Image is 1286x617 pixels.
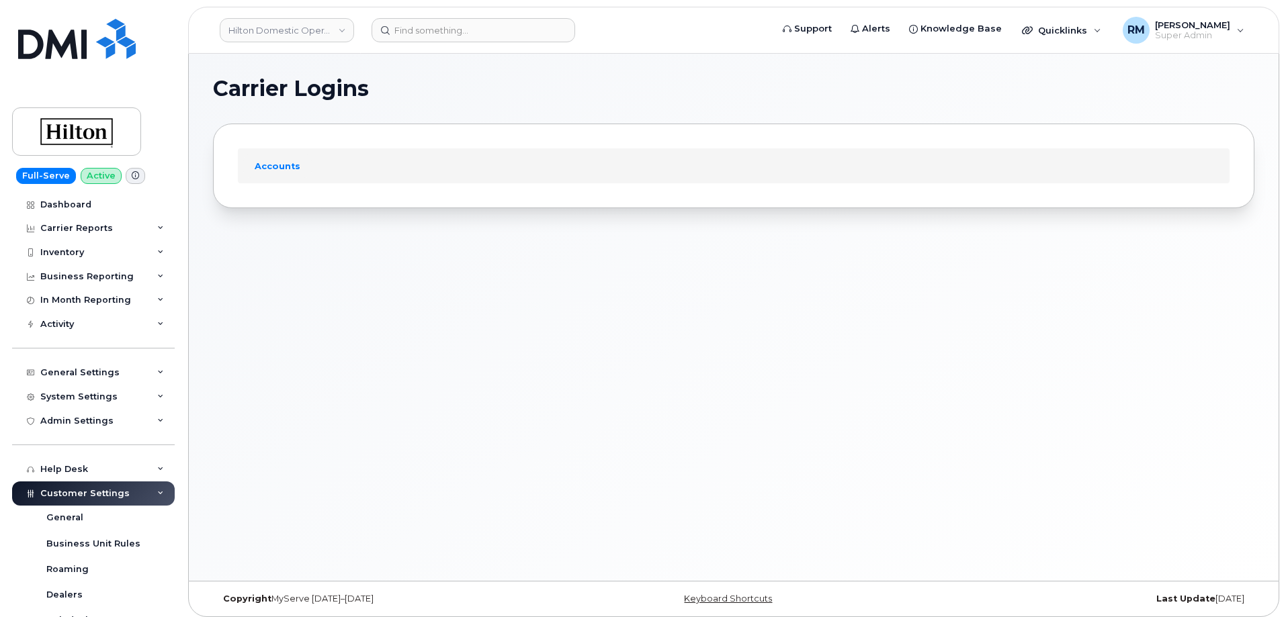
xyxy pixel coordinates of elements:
[243,154,312,178] a: Accounts
[213,594,560,604] div: MyServe [DATE]–[DATE]
[684,594,772,604] a: Keyboard Shortcuts
[223,594,271,604] strong: Copyright
[213,79,369,99] span: Carrier Logins
[1156,594,1215,604] strong: Last Update
[907,594,1254,604] div: [DATE]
